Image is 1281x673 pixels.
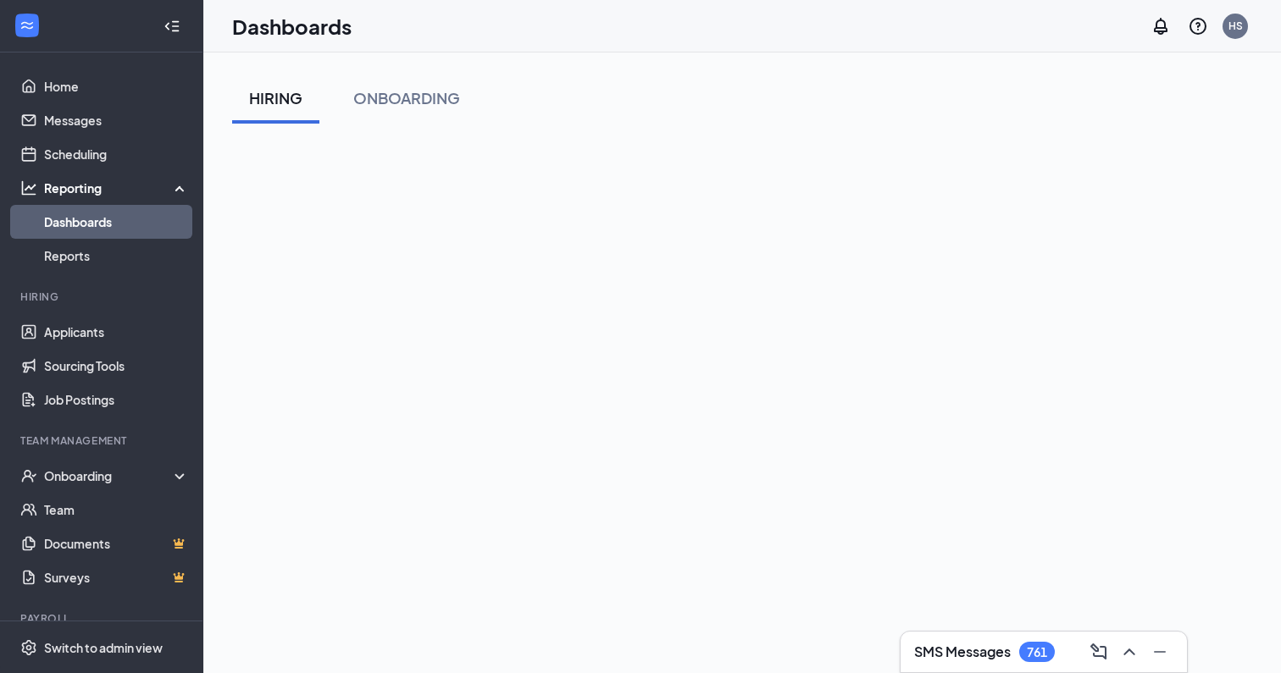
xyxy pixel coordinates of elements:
[1085,638,1112,665] button: ComposeMessage
[44,69,189,103] a: Home
[1188,16,1208,36] svg: QuestionInfo
[44,315,189,349] a: Applicants
[44,493,189,527] a: Team
[1027,645,1047,659] div: 761
[1223,615,1264,656] iframe: Intercom live chat
[1150,642,1170,662] svg: Minimize
[1116,638,1143,665] button: ChevronUp
[232,12,352,41] h1: Dashboards
[20,433,186,448] div: Team Management
[44,639,163,656] div: Switch to admin view
[44,527,189,560] a: DocumentsCrown
[20,467,37,484] svg: UserCheck
[44,467,175,484] div: Onboarding
[44,560,189,594] a: SurveysCrown
[1119,642,1140,662] svg: ChevronUp
[44,103,189,137] a: Messages
[1228,19,1243,33] div: HS
[44,239,189,273] a: Reports
[1146,638,1173,665] button: Minimize
[164,18,180,35] svg: Collapse
[20,639,37,656] svg: Settings
[914,643,1011,661] h3: SMS Messages
[44,205,189,239] a: Dashboards
[44,137,189,171] a: Scheduling
[1089,642,1109,662] svg: ComposeMessage
[1151,16,1171,36] svg: Notifications
[44,179,190,196] div: Reporting
[353,87,460,108] div: ONBOARDING
[19,17,36,34] svg: WorkstreamLogo
[249,87,302,108] div: HIRING
[44,383,189,416] a: Job Postings
[20,611,186,626] div: Payroll
[20,290,186,304] div: Hiring
[20,179,37,196] svg: Analysis
[44,349,189,383] a: Sourcing Tools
